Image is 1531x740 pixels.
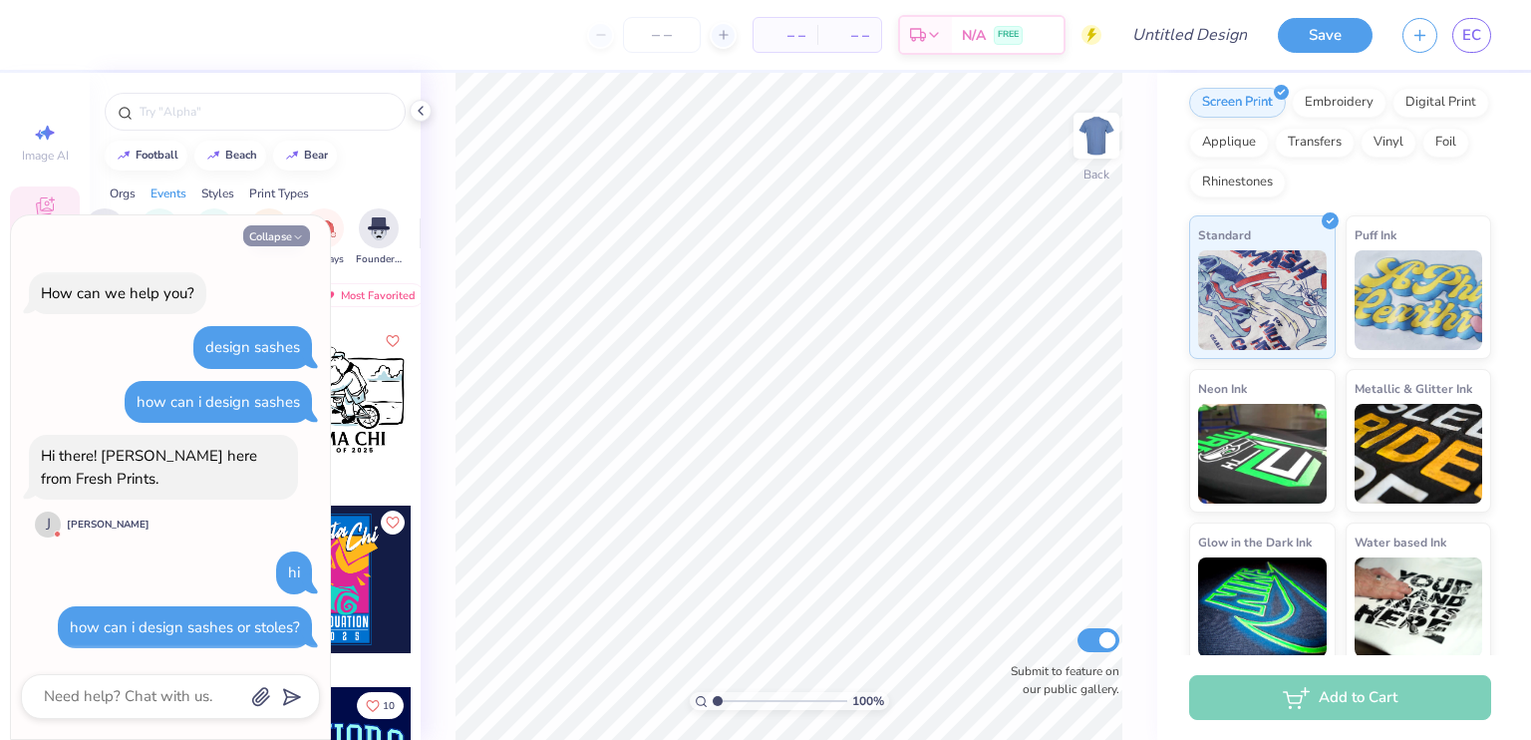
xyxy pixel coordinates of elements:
img: trend_line.gif [205,150,221,162]
div: Screen Print [1189,88,1286,118]
span: Puff Ink [1355,224,1396,245]
input: Try "Alpha" [138,102,393,122]
button: Like [357,692,404,719]
span: 100 % [852,692,884,710]
button: filter button [82,208,128,267]
div: filter for Formal & Semi [82,208,128,267]
input: Untitled Design [1116,15,1263,55]
span: Neon Ink [1198,378,1247,399]
span: Image AI [22,148,69,164]
img: Back [1076,116,1116,156]
img: trend_line.gif [284,150,300,162]
span: Standard [1198,224,1251,245]
button: filter button [191,208,237,267]
div: Print Types [249,185,309,202]
button: filter button [356,208,402,267]
div: Applique [1189,128,1269,158]
span: Metallic & Glitter Ink [1355,378,1472,399]
span: Water based Ink [1355,532,1446,553]
img: Water based Ink [1355,557,1483,657]
img: trend_line.gif [116,150,132,162]
div: how can i design sashes or stoles? [70,617,300,637]
div: how can i design sashes [137,392,300,412]
button: Like [381,511,405,535]
span: – – [829,25,869,46]
div: filter for Founder’s Day [356,208,402,267]
div: hi [288,562,300,582]
img: Puff Ink [1355,250,1483,350]
img: Neon Ink [1198,404,1327,504]
div: Embroidery [1292,88,1386,118]
button: filter button [246,208,292,267]
span: EC [1462,24,1481,47]
button: beach [194,141,266,171]
div: Styles [201,185,234,202]
div: filter for Greek Week [191,208,237,267]
span: Glow in the Dark Ink [1198,532,1312,553]
span: – – [765,25,805,46]
div: Digital Print [1392,88,1489,118]
div: Hi there! [PERSON_NAME] here from Fresh Prints. [41,446,257,489]
div: filter for Spring Break [246,208,292,267]
button: filter button [304,208,344,267]
button: filter button [140,208,179,267]
div: Back [1083,166,1109,184]
div: filter for Holidays [304,208,344,267]
span: FREE [998,28,1019,42]
div: Foil [1422,128,1469,158]
button: bear [273,141,337,171]
div: football [136,150,178,161]
img: Founder’s Day Image [368,217,390,240]
img: Metallic & Glitter Ink [1355,404,1483,504]
div: Events [151,185,186,202]
button: Like [381,329,405,353]
button: Save [1278,18,1373,53]
span: 10 [383,701,395,711]
div: beach [225,150,257,161]
div: [PERSON_NAME] [67,518,150,533]
div: Vinyl [1361,128,1416,158]
div: Transfers [1275,128,1355,158]
div: Most Favorited [312,283,425,307]
div: design sashes [205,337,300,357]
label: Submit to feature on our public gallery. [1000,662,1119,698]
img: Standard [1198,250,1327,350]
div: Rhinestones [1189,168,1286,197]
input: – – [623,17,701,53]
button: football [105,141,187,171]
span: N/A [962,25,986,46]
div: filter for Retreat [140,208,179,267]
div: J [35,512,61,538]
div: How can we help you? [41,283,194,303]
div: Orgs [110,185,136,202]
div: bear [304,150,328,161]
img: Glow in the Dark Ink [1198,557,1327,657]
span: Founder’s Day [356,252,402,267]
button: Collapse [243,225,310,246]
a: EC [1452,18,1491,53]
